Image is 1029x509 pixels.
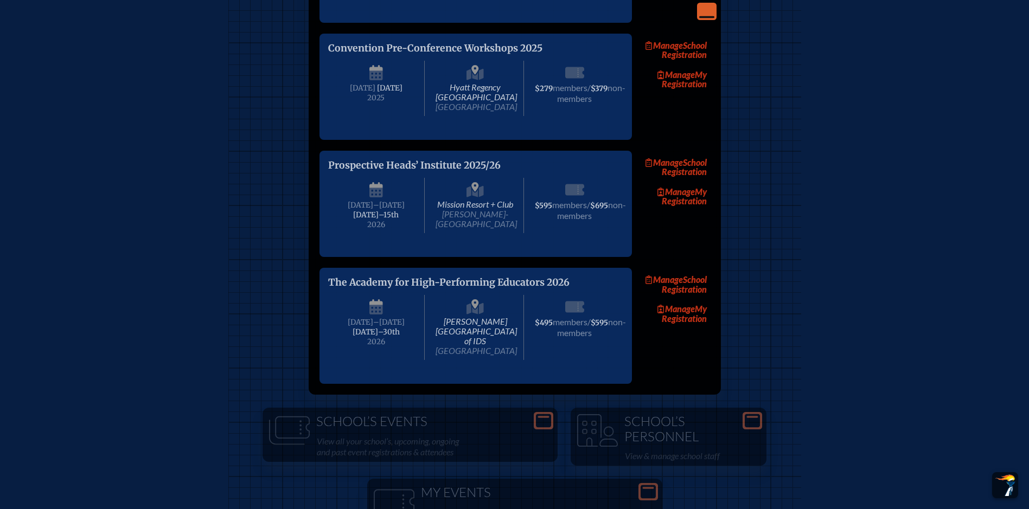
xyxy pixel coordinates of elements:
[575,414,762,444] h1: School’s Personnel
[535,84,553,93] span: $279
[553,317,587,327] span: members
[436,345,517,356] span: [GEOGRAPHIC_DATA]
[372,485,658,500] h1: My Events
[337,94,416,102] span: 2025
[328,42,542,54] span: Convention Pre-Conference Workshops 2025
[645,157,683,167] span: Manage
[373,318,405,327] span: –[DATE]
[641,301,710,326] a: ManageMy Registration
[657,186,695,197] span: Manage
[353,327,400,337] span: [DATE]–⁠30th
[427,61,524,116] span: Hyatt Regency [GEOGRAPHIC_DATA]
[641,272,710,297] a: ManageSchool Registration
[587,82,591,93] span: /
[641,155,710,180] a: ManageSchool Registration
[557,199,626,221] span: non-members
[373,201,405,210] span: –[DATE]
[328,159,501,171] span: Prospective Heads’ Institute 2025/26
[992,472,1018,498] button: Scroll Top
[535,201,552,210] span: $595
[535,318,553,327] span: $495
[436,209,517,229] span: [PERSON_NAME]-[GEOGRAPHIC_DATA]
[557,317,626,338] span: non-members
[350,83,375,93] span: [DATE]
[994,474,1016,496] img: To the top
[625,448,760,463] p: View & manage school staff
[348,318,373,327] span: [DATE]
[657,304,695,314] span: Manage
[591,84,608,93] span: $379
[641,184,710,209] a: ManageMy Registration
[328,276,570,288] span: The Academy for High-Performing Educators 2026
[552,199,587,210] span: members
[337,221,416,229] span: 2026
[377,83,402,93] span: [DATE]
[427,178,524,234] span: Mission Resort + Club
[317,434,551,460] p: View all your school’s, upcoming, ongoing and past event registrations & attendees
[348,201,373,210] span: [DATE]
[645,274,683,285] span: Manage
[645,40,683,50] span: Manage
[553,82,587,93] span: members
[337,338,416,346] span: 2026
[353,210,399,220] span: [DATE]–⁠15th
[641,67,710,92] a: ManageMy Registration
[427,295,524,360] span: [PERSON_NAME][GEOGRAPHIC_DATA] of IDS
[587,199,590,210] span: /
[657,69,695,80] span: Manage
[641,38,710,63] a: ManageSchool Registration
[557,82,625,104] span: non-members
[436,101,517,112] span: [GEOGRAPHIC_DATA]
[590,201,608,210] span: $695
[267,414,553,429] h1: School’s Events
[591,318,608,327] span: $595
[587,317,591,327] span: /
